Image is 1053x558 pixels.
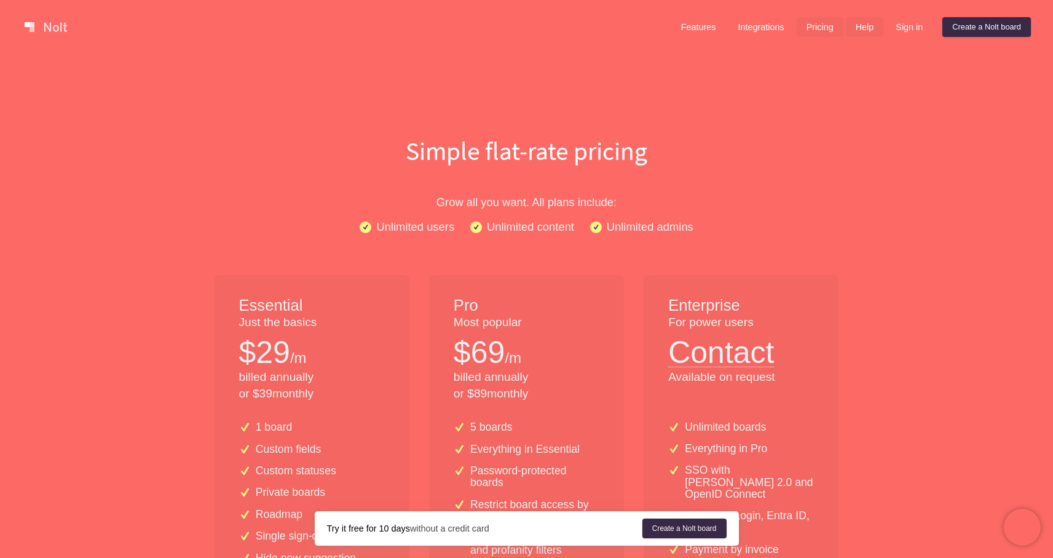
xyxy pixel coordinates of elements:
[668,331,774,367] button: Contact
[487,218,574,236] p: Unlimited content
[942,17,1031,37] a: Create a Nolt board
[239,295,385,317] h1: Essential
[256,509,302,520] p: Roadmap
[133,133,920,169] h1: Simple flat-rate pricing
[376,218,454,236] p: Unlimited users
[668,369,814,386] p: Available on request
[454,314,599,331] p: Most popular
[290,348,307,369] p: /m
[685,510,814,534] p: Okta, OneLogin, Entra ID, and SCIM
[642,519,727,538] a: Create a Nolt board
[239,331,290,374] p: $ 29
[133,193,920,211] p: Grow all you want. All plans include:
[728,17,794,37] a: Integrations
[470,499,599,523] p: Restrict board access by domain
[505,348,521,369] p: /m
[671,17,726,37] a: Features
[797,17,843,37] a: Pricing
[256,465,336,477] p: Custom statuses
[685,464,814,500] p: SSO with [PERSON_NAME] 2.0 and OpenID Connect
[239,369,385,402] p: billed annually or $ 39 monthly
[685,544,779,556] p: Payment by invoice
[454,331,505,374] p: $ 69
[470,421,512,433] p: 5 boards
[685,421,766,433] p: Unlimited boards
[239,314,385,331] p: Just the basics
[607,218,693,236] p: Unlimited admins
[256,487,325,498] p: Private boards
[454,369,599,402] p: billed annually or $ 89 monthly
[685,443,767,455] p: Everything in Pro
[256,444,321,455] p: Custom fields
[886,17,933,37] a: Sign in
[846,17,884,37] a: Help
[668,295,814,317] h1: Enterprise
[470,465,599,489] p: Password-protected boards
[327,522,642,535] div: without a credit card
[470,444,580,455] p: Everything in Essential
[327,524,410,533] strong: Try it free for 10 days
[668,314,814,331] p: For power users
[256,421,293,433] p: 1 board
[454,295,599,317] h1: Pro
[1004,509,1041,546] iframe: Chatra live chat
